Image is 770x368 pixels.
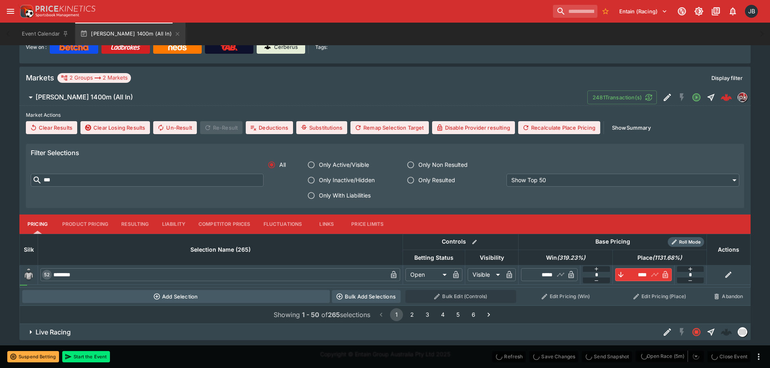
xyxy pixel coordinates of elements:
[660,90,675,105] button: Edit Detail
[506,174,739,187] div: Show Top 50
[18,3,34,19] img: PriceKinetics Logo
[36,93,133,101] h6: [PERSON_NAME] 1400m (All In)
[22,268,35,281] img: blank-silk.png
[635,351,704,362] div: split button
[418,160,468,169] span: Only Non Resulted
[743,2,760,20] button: Josh Brown
[718,89,734,105] a: 2cf57798-a552-4f05-b5c3-dd72e516b397
[745,5,758,18] div: Josh Brown
[75,23,186,45] button: [PERSON_NAME] 1400m (All In)
[3,4,18,19] button: open drawer
[692,93,701,102] svg: Open
[405,290,516,303] button: Bulk Edit (Controls)
[405,268,449,281] div: Open
[614,5,672,18] button: Select Tenant
[521,290,610,303] button: Edit Pricing (Win)
[61,73,128,83] div: 2 Groups 2 Markets
[19,324,660,340] button: Live Racing
[257,214,309,234] button: Fluctuations
[59,44,89,50] img: Betcha
[315,41,327,54] label: Tags:
[668,237,704,247] div: Show/hide Price Roll mode configuration.
[482,308,495,321] button: Go to next page
[738,93,747,102] img: pricekinetics
[20,234,38,265] th: Silk
[405,308,418,321] button: Go to page 2
[200,121,243,134] span: Re-Result
[421,308,434,321] button: Go to page 3
[36,6,95,12] img: PriceKinetics
[557,253,585,263] em: ( 319.23 %)
[17,23,74,45] button: Event Calendar
[80,121,150,134] button: Clear Losing Results
[689,325,704,339] button: Closed
[607,121,656,134] button: ShowSummary
[319,176,375,184] span: Only Inactive/Hidden
[332,290,401,303] button: Bulk Add Selections via CSV Data
[615,290,705,303] button: Edit Pricing (Place)
[468,268,503,281] div: Visible
[675,4,689,19] button: Connected to PK
[302,311,319,319] b: 1 - 50
[153,121,196,134] span: Un-Result
[432,121,515,134] button: Disable Provider resulting
[26,121,77,134] button: Clear Results
[26,73,54,82] h5: Markets
[319,160,369,169] span: Only Active/Visible
[26,109,744,121] label: Market Actions
[373,308,496,321] nav: pagination navigation
[345,214,390,234] button: Price Limits
[115,214,155,234] button: Resulting
[56,214,115,234] button: Product Pricing
[704,325,718,339] button: Straight
[675,90,689,105] button: SGM Disabled
[257,41,305,54] a: Cerberus
[676,239,704,246] span: Roll Mode
[707,71,747,84] button: Display filter
[274,310,370,320] p: Showing of selections
[62,351,110,362] button: Start the Event
[721,92,732,103] img: logo-cerberus--red.svg
[692,4,706,19] button: Toggle light/dark mode
[709,290,748,303] button: Abandon
[692,327,701,337] svg: Closed
[707,234,750,265] th: Actions
[31,149,739,157] h6: Filter Selections
[592,237,633,247] div: Base Pricing
[279,160,286,169] span: All
[111,44,140,50] img: Ladbrokes
[451,308,464,321] button: Go to page 5
[721,92,732,103] div: 2cf57798-a552-4f05-b5c3-dd72e516b397
[652,253,682,263] em: ( 1131.68 %)
[19,89,587,105] button: [PERSON_NAME] 1400m (All In)
[754,352,764,362] button: more
[471,253,513,263] span: Visibility
[587,90,657,104] button: 2481Transaction(s)
[660,325,675,339] button: Edit Detail
[418,176,455,184] span: Only Resulted
[467,308,480,321] button: Go to page 6
[469,237,480,247] button: Bulk edit
[221,44,238,50] img: TabNZ
[726,4,740,19] button: Notifications
[7,351,59,362] button: Suspend Betting
[537,253,594,263] span: Win(319.23%)
[181,245,259,254] span: Selection Name (265)
[629,253,691,263] span: Place(1131.68%)
[709,4,723,19] button: Documentation
[436,308,449,321] button: Go to page 4
[319,191,371,200] span: Only With Liabilities
[42,272,51,278] span: 52
[192,214,257,234] button: Competitor Prices
[405,253,462,263] span: Betting Status
[296,121,347,134] button: Substitutions
[599,5,612,18] button: No Bookmarks
[168,44,186,50] img: Neds
[26,41,46,54] label: View on :
[264,44,271,50] img: Cerberus
[22,290,330,303] button: Add Selection
[689,90,704,105] button: Open
[19,214,56,234] button: Pricing
[675,325,689,339] button: SGM Disabled
[403,234,519,250] th: Controls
